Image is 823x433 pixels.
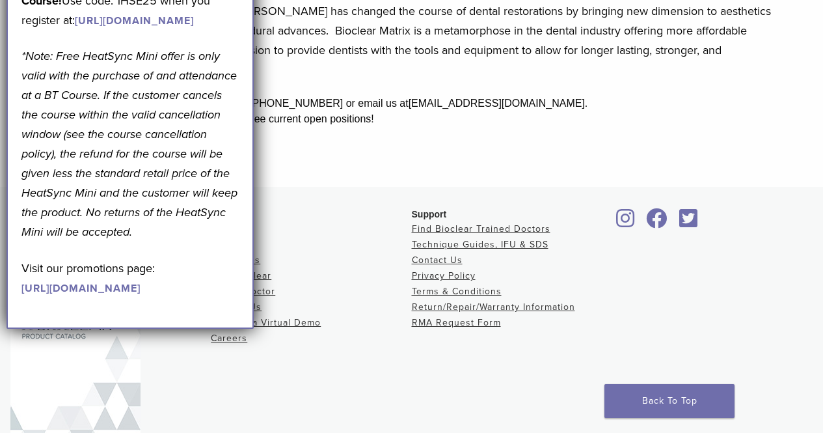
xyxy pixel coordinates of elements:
[412,301,575,313] a: Return/Repair/Warranty Information
[211,333,247,344] a: Careers
[21,258,239,298] p: Visit our promotions page:
[75,14,194,27] a: [URL][DOMAIN_NAME]
[412,223,550,234] a: Find Bioclear Trained Doctors
[44,96,780,111] div: For more information or to order call toll free [PHONE_NUMBER] or email us at [EMAIL_ADDRESS][DOM...
[604,384,735,418] a: Back To Top
[44,111,780,127] div: Interested in joining our team? to see current open positions!
[21,49,237,239] em: *Note: Free HeatSync Mini offer is only valid with the purchase of and attendance at a BT Course....
[642,216,672,229] a: Bioclear
[211,317,321,328] a: Request a Virtual Demo
[675,216,702,229] a: Bioclear
[412,270,476,281] a: Privacy Policy
[21,282,141,295] a: [URL][DOMAIN_NAME]
[412,209,447,219] span: Support
[412,286,502,297] a: Terms & Conditions
[412,239,548,250] a: Technique Guides, IFU & SDS
[612,216,640,229] a: Bioclear
[412,317,501,328] a: RMA Request Form
[412,255,463,266] a: Contact Us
